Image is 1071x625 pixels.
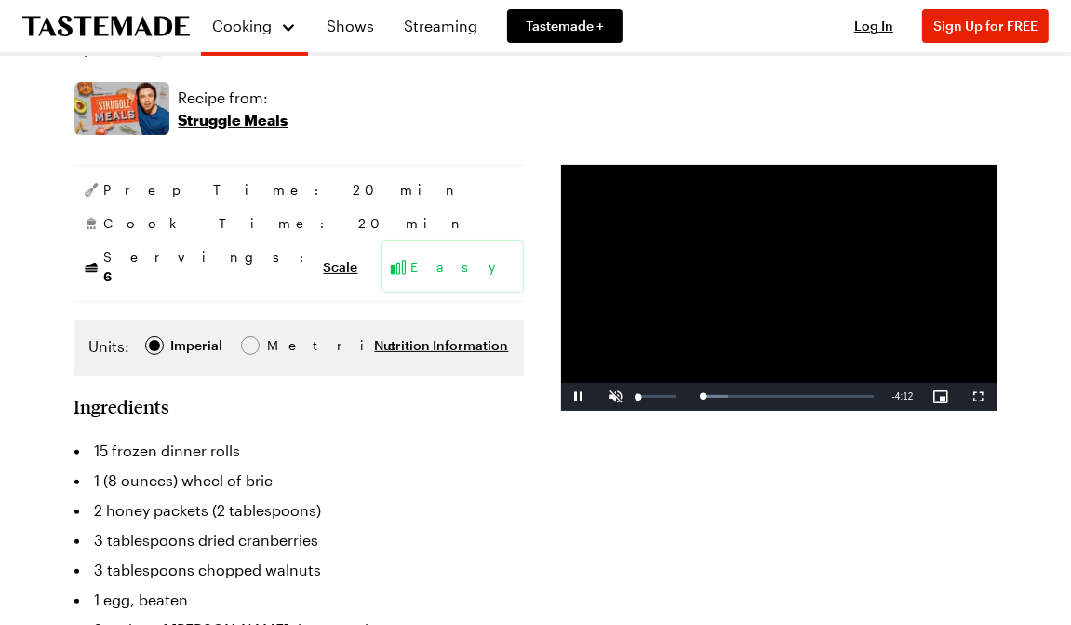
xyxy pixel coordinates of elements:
[922,9,1049,43] button: Sign Up for FREE
[561,165,997,411] video-js: Video Player
[74,496,524,525] li: 2 honey packets (2 tablespoons)
[213,17,273,34] span: Cooking
[74,395,170,417] h2: Ingredients
[526,17,604,35] span: Tastemade +
[375,336,509,355] button: Nutrition Information
[179,87,288,131] a: Recipe from:Struggle Meals
[701,395,874,398] div: Progress Bar
[74,555,524,585] li: 3 tablespoons chopped walnuts
[74,436,524,466] li: 15 frozen dinner rolls
[892,391,895,401] span: -
[179,87,288,109] p: Recipe from:
[104,266,113,284] span: 6
[171,335,224,356] span: Imperial
[507,9,623,43] a: Tastemade +
[104,181,462,199] span: Prep Time: 20 min
[74,466,524,496] li: 1 (8 ounces) wheel of brie
[561,383,598,411] button: Pause
[638,395,676,398] div: Volume Level
[74,82,169,135] img: Show where recipe is used
[171,335,222,356] div: Imperial
[411,258,515,277] span: Easy
[854,18,893,34] span: Log In
[22,16,190,37] a: To Tastemade Home Page
[267,335,306,356] div: Metric
[212,7,297,45] button: Cooking
[895,391,913,401] span: 4:12
[267,335,308,356] span: Metric
[960,383,997,411] button: Fullscreen
[104,248,315,286] span: Servings:
[179,109,288,131] p: Struggle Meals
[837,17,911,35] button: Log In
[598,383,636,411] button: Unmute
[74,525,524,555] li: 3 tablespoons dried cranberries
[324,258,358,277] button: Scale
[89,335,130,358] label: Units:
[104,214,467,233] span: Cook Time: 20 min
[923,383,960,411] button: Picture-in-Picture
[933,18,1038,34] span: Sign Up for FREE
[89,335,306,361] div: Imperial Metric
[74,585,524,615] li: 1 egg, beaten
